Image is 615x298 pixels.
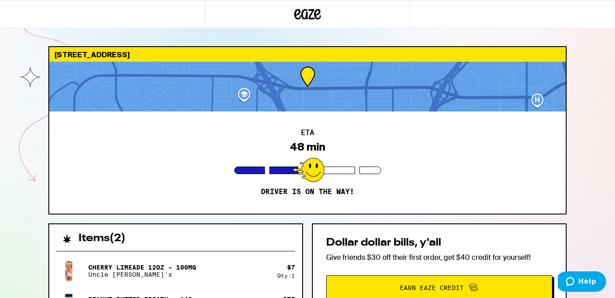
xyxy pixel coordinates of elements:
[558,271,606,294] iframe: Opens a widget where you can find more information
[56,258,81,283] img: Uncle Arnie's - Cherry Limeade 12oz - 100mg
[400,285,464,291] span: Earn Eaze Credit
[301,129,314,136] h2: ETA
[88,271,196,278] p: Uncle [PERSON_NAME]'s
[277,273,295,278] div: Qty: 1
[290,141,325,153] div: 48 min
[49,47,566,62] div: [STREET_ADDRESS]
[287,264,295,271] div: $ 7
[79,233,126,244] h2: Items ( 2 )
[326,253,552,262] p: Give friends $30 off their first order, get $40 credit for yourself!
[261,187,354,196] p: Driver is on the way!
[326,238,552,248] h2: Dollar dollar bills, y'all
[88,264,196,271] p: Cherry Limeade 12oz - 100mg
